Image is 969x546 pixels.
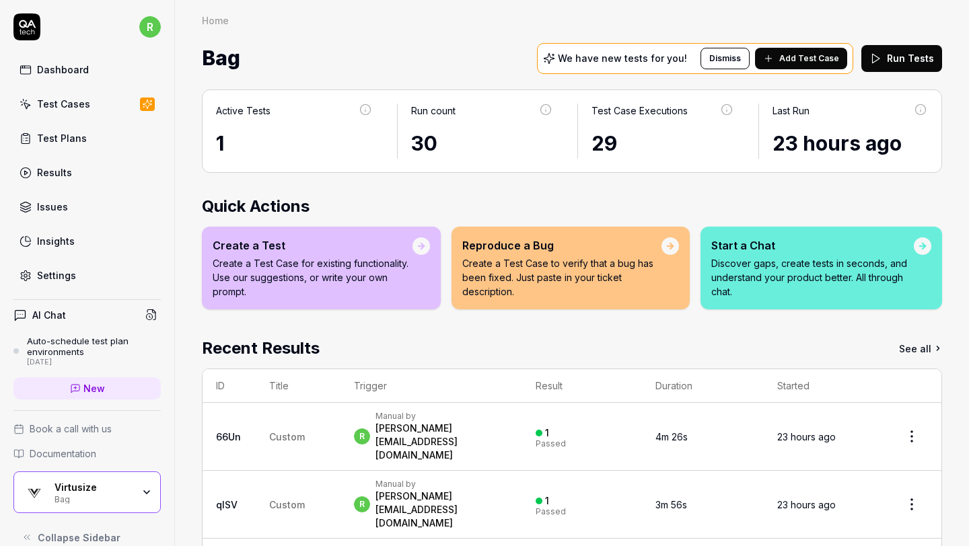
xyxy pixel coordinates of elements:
th: Trigger [340,369,522,403]
button: r [139,13,161,40]
span: Documentation [30,446,96,461]
div: 30 [411,128,554,159]
h2: Recent Results [202,336,320,360]
time: 4m 26s [655,431,688,442]
img: Virtusize Logo [22,480,46,504]
div: Passed [536,508,566,516]
th: ID [203,369,256,403]
p: Create a Test Case for existing functionality. Use our suggestions, or write your own prompt. [213,256,412,299]
div: Reproduce a Bug [462,237,661,253]
div: Dashboard [37,63,89,77]
div: 1 [545,427,549,439]
a: Settings [13,262,161,288]
a: Results [13,159,161,186]
a: Auto-schedule test plan environments[DATE] [13,336,161,366]
div: Virtusize [55,481,133,494]
th: Started [764,369,882,403]
a: 66Un [216,431,241,442]
th: Duration [642,369,764,403]
div: Home [202,13,229,27]
div: 1 [545,495,549,507]
p: Discover gaps, create tests in seconds, and understand your product better. All through chat. [711,256,914,299]
div: Bag [55,493,133,504]
h2: Quick Actions [202,194,942,219]
div: Issues [37,200,68,214]
h4: AI Chat [32,308,66,322]
div: [DATE] [27,358,161,367]
div: Results [37,165,72,180]
div: Manual by [375,411,509,422]
a: Book a call with us [13,422,161,436]
span: Custom [269,431,305,442]
time: 3m 56s [655,499,687,510]
button: Virtusize LogoVirtusizeBag [13,471,161,513]
div: Create a Test [213,237,412,253]
a: Dashboard [13,56,161,83]
p: Create a Test Case to verify that a bug has been fixed. Just paste in your ticket description. [462,256,661,299]
th: Result [522,369,641,403]
div: Last Run [773,104,810,118]
span: Custom [269,499,305,510]
span: New [83,381,105,395]
div: Run count [411,104,456,118]
a: Issues [13,194,161,220]
span: r [139,16,161,38]
time: 23 hours ago [777,499,836,510]
div: Test Plans [37,131,87,145]
div: Active Tests [216,104,271,118]
a: Test Plans [13,125,161,151]
button: Add Test Case [755,48,847,69]
th: Title [256,369,340,403]
button: Run Tests [861,45,942,72]
a: Test Cases [13,91,161,117]
button: Dismiss [701,48,750,69]
div: Manual by [375,479,509,490]
div: Insights [37,234,75,248]
div: Test Cases [37,97,90,111]
span: r [354,496,370,512]
span: r [354,428,370,444]
div: 29 [591,128,734,159]
div: Test Case Executions [591,104,688,118]
div: Start a Chat [711,237,914,253]
div: Auto-schedule test plan environments [27,336,161,358]
a: See all [899,336,942,360]
a: New [13,377,161,399]
time: 23 hours ago [777,431,836,442]
a: qlSV [216,499,238,510]
div: 1 [216,128,373,159]
span: Book a call with us [30,422,112,436]
a: Insights [13,228,161,254]
p: We have new tests for you! [558,54,687,63]
div: Settings [37,268,76,282]
time: 23 hours ago [773,131,902,155]
span: Collapse Sidebar [38,531,120,545]
a: Documentation [13,446,161,461]
div: [PERSON_NAME][EMAIL_ADDRESS][DOMAIN_NAME] [375,490,509,530]
span: Add Test Case [779,52,839,65]
div: [PERSON_NAME][EMAIL_ADDRESS][DOMAIN_NAME] [375,422,509,462]
div: Passed [536,440,566,448]
span: Bag [202,40,240,76]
